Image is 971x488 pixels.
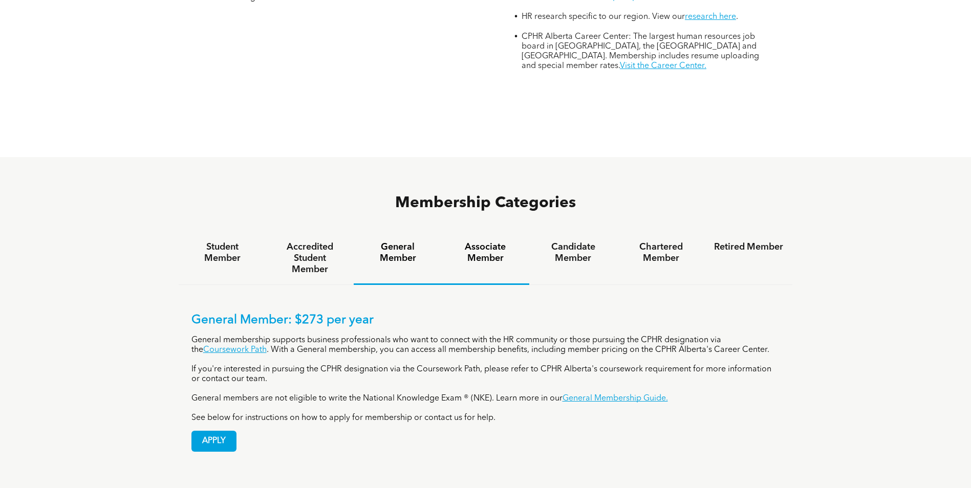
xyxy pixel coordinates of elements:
h4: Student Member [188,241,257,264]
span: APPLY [192,431,236,451]
h4: Associate Member [451,241,520,264]
h4: Retired Member [714,241,783,253]
p: General members are not eligible to write the National Knowledge Exam ® (NKE). Learn more in our [191,394,780,404]
span: CPHR Alberta Career Center: The largest human resources job board in [GEOGRAPHIC_DATA], the [GEOG... [522,33,759,70]
span: HR research specific to our region. View our [522,13,685,21]
h4: Candidate Member [538,241,608,264]
a: research here [685,13,736,21]
a: Coursework Path [203,346,267,354]
a: Visit the Career Center. [620,62,706,70]
p: See below for instructions on how to apply for membership or contact us for help. [191,413,780,423]
a: APPLY [191,431,236,452]
h4: Accredited Student Member [275,241,344,275]
p: General membership supports business professionals who want to connect with the HR community or t... [191,336,780,355]
h4: General Member [363,241,432,264]
h4: Chartered Member [627,241,696,264]
span: Membership Categories [395,195,576,211]
p: If you're interested in pursuing the CPHR designation via the Coursework Path, please refer to CP... [191,365,780,384]
span: . [736,13,738,21]
a: General Membership Guide. [563,394,668,403]
p: General Member: $273 per year [191,313,780,328]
